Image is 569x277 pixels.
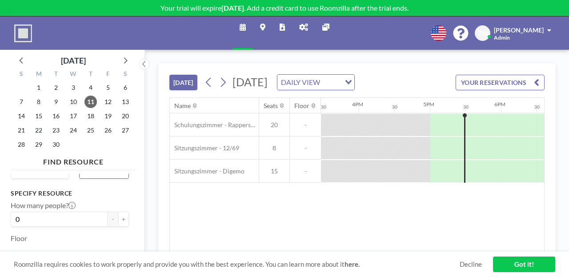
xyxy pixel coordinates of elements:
span: Thursday, September 18, 2025 [84,110,97,122]
div: T [82,69,99,80]
div: M [30,69,48,80]
span: - [290,121,321,129]
span: Tuesday, September 30, 2025 [50,138,62,151]
span: Tuesday, September 23, 2025 [50,124,62,136]
button: YOUR RESERVATIONS [456,75,545,90]
span: Monday, September 29, 2025 [32,138,45,151]
div: Name [174,102,191,110]
span: Tuesday, September 16, 2025 [50,110,62,122]
span: Thursday, September 25, 2025 [84,124,97,136]
img: organization-logo [14,24,32,42]
span: Tuesday, September 9, 2025 [50,96,62,108]
div: Floor [294,102,309,110]
a: Got it! [493,257,555,272]
a: Decline [460,260,482,269]
div: 30 [392,104,397,110]
div: 30 [321,104,326,110]
button: - [108,212,118,227]
span: - [290,167,321,175]
span: Saturday, September 6, 2025 [119,81,132,94]
span: [DATE] [232,75,268,88]
div: 30 [463,104,469,110]
div: 6PM [494,101,505,108]
span: Sitzungszimmer - 12/69 [170,144,239,152]
h4: FIND RESOURCE [11,154,136,166]
span: Wednesday, September 24, 2025 [67,124,80,136]
div: F [99,69,116,80]
div: S [13,69,30,80]
span: ZM [478,29,488,37]
span: Saturday, September 27, 2025 [119,124,132,136]
div: T [48,69,65,80]
span: Schulungszimmer - Rapperswil [170,121,259,129]
button: + [118,212,129,227]
span: Monday, September 15, 2025 [32,110,45,122]
b: [DATE] [221,4,244,12]
span: Friday, September 5, 2025 [102,81,114,94]
div: 4PM [352,101,363,108]
a: here. [345,260,360,268]
span: [PERSON_NAME] [494,26,544,34]
div: W [65,69,82,80]
div: [DATE] [61,54,86,67]
span: Wednesday, September 10, 2025 [67,96,80,108]
div: 30 [534,104,540,110]
span: DAILY VIEW [279,76,322,88]
span: Sunday, September 28, 2025 [15,138,28,151]
span: Saturday, September 20, 2025 [119,110,132,122]
span: Monday, September 8, 2025 [32,96,45,108]
span: Monday, September 22, 2025 [32,124,45,136]
button: [DATE] [169,75,197,90]
label: How many people? [11,201,76,210]
span: Monday, September 1, 2025 [32,81,45,94]
span: Saturday, September 13, 2025 [119,96,132,108]
span: Sunday, September 14, 2025 [15,110,28,122]
span: Thursday, September 11, 2025 [84,96,97,108]
h3: Specify resource [11,189,129,197]
span: Tuesday, September 2, 2025 [50,81,62,94]
div: S [116,69,134,80]
div: Seats [264,102,278,110]
div: Search for option [277,75,354,90]
span: Wednesday, September 3, 2025 [67,81,80,94]
span: Sitzungszimmer - Digemo [170,167,244,175]
input: Search for option [323,76,340,88]
span: 20 [259,121,289,129]
span: Friday, September 12, 2025 [102,96,114,108]
div: 5PM [423,101,434,108]
span: Friday, September 19, 2025 [102,110,114,122]
span: Sunday, September 7, 2025 [15,96,28,108]
span: - [290,144,321,152]
span: Sunday, September 21, 2025 [15,124,28,136]
label: Floor [11,234,27,243]
span: 15 [259,167,289,175]
span: Wednesday, September 17, 2025 [67,110,80,122]
span: Roomzilla requires cookies to work properly and provide you with the best experience. You can lea... [14,260,460,269]
span: Friday, September 26, 2025 [102,124,114,136]
span: 8 [259,144,289,152]
span: Thursday, September 4, 2025 [84,81,97,94]
span: Admin [494,34,510,41]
